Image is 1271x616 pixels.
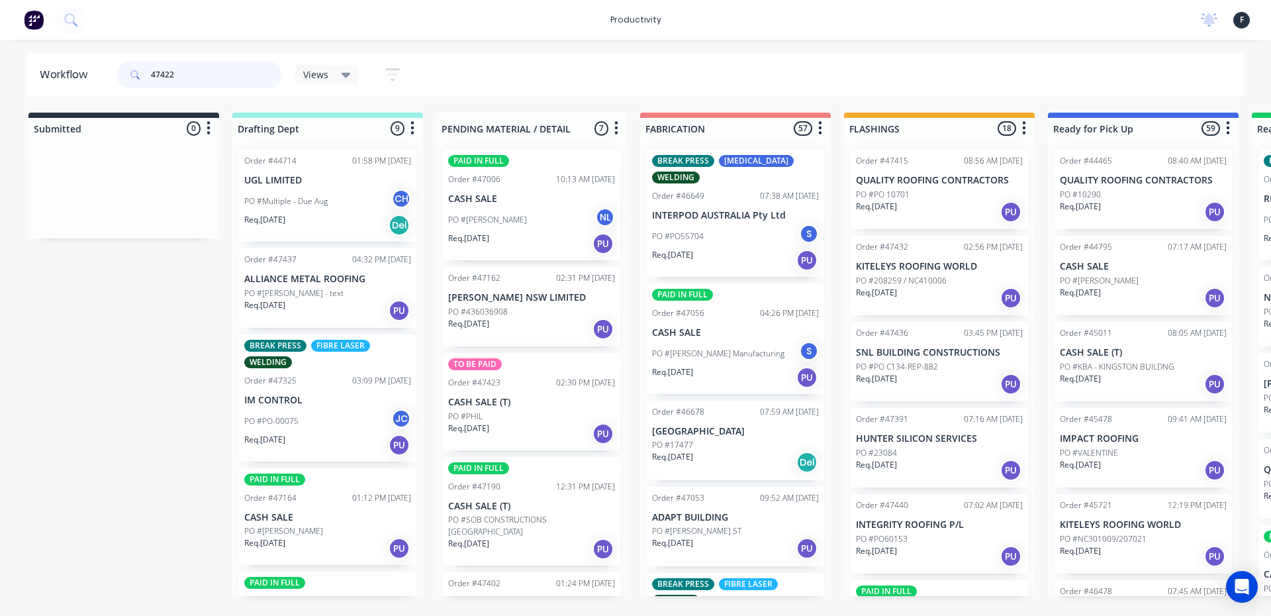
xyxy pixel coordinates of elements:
div: Order #47325 [244,375,297,387]
div: Del [389,215,410,236]
div: Order #47162 [448,272,500,284]
div: 07:59 AM [DATE] [760,406,819,418]
div: PAID IN FULL [448,155,509,167]
p: CASH SALE [244,512,411,523]
div: PU [592,233,614,254]
p: Req. [DATE] [244,434,285,446]
div: S [799,224,819,244]
div: PU [1204,374,1225,395]
div: 03:09 PM [DATE] [352,375,411,387]
div: PU [1204,460,1225,481]
div: Order #4743202:56 PM [DATE]KITELEYS ROOFING WORLDPO #208259 / NC410006Req.[DATE]PU [851,236,1028,315]
div: 07:38 AM [DATE] [760,190,819,202]
p: PO #VALENTINE [1060,447,1118,459]
p: PO #[PERSON_NAME] [448,214,527,226]
div: Order #47053 [652,492,704,504]
p: PO #10290 [1060,189,1101,201]
div: Order #47436 [856,327,908,339]
div: Order #4479507:17 AM [DATE]CASH SALEPO #[PERSON_NAME]Req.[DATE]PU [1055,236,1232,315]
p: Req. [DATE] [1060,201,1101,213]
div: Open Intercom Messenger [1226,571,1258,603]
input: Search for orders... [151,62,282,88]
p: CASH SALE (T) [448,501,615,512]
div: Order #47006 [448,174,500,185]
p: PO #PO C134-REP-882 [856,361,938,373]
div: Order #4744007:02 AM [DATE]INTEGRITY ROOFING P/LPO #PO60153Req.[DATE]PU [851,494,1028,574]
img: Factory [24,10,44,30]
span: Views [303,68,328,81]
p: PO #[PERSON_NAME] - text [244,287,344,299]
div: Order #4547809:41 AM [DATE]IMPACT ROOFINGPO #VALENTINEReq.[DATE]PU [1055,408,1232,488]
p: PO #[PERSON_NAME] [244,525,323,537]
div: 02:56 PM [DATE] [964,241,1023,253]
div: 07:02 AM [DATE] [964,499,1023,511]
div: Order #45721 [1060,499,1112,511]
p: KITELEYS ROOFING WORLD [856,261,1023,272]
div: PU [796,367,818,388]
div: Order #47304 [244,595,297,607]
p: PO #PO 10701 [856,189,910,201]
p: CASH SALE [652,327,819,338]
div: PU [1204,546,1225,567]
p: [GEOGRAPHIC_DATA] [652,426,819,437]
p: CASH SALE (T) [448,397,615,408]
p: CASH SALE (T) [1060,347,1227,358]
div: [MEDICAL_DATA] [719,155,794,167]
p: SNL BUILDING CONSTRUCTIONS [856,347,1023,358]
div: PU [796,250,818,271]
p: PO #23084 [856,447,897,459]
div: PU [389,300,410,321]
div: Order #4446508:40 AM [DATE]QUALITY ROOFING CONTRACTORSPO #10290Req.[DATE]PU [1055,150,1232,229]
p: Req. [DATE] [1060,459,1101,471]
p: ALLIANCE METAL ROOFING [244,274,411,285]
p: IM CONTROL [244,395,411,406]
p: Req. [DATE] [856,201,897,213]
div: 09:52 AM [DATE] [760,492,819,504]
div: JC [391,409,411,429]
div: TO BE PAIDOrder #4742302:30 PM [DATE]CASH SALE (T)PO #PHILReq.[DATE]PU [443,353,620,450]
div: Order #44714 [244,155,297,167]
p: PO #[PERSON_NAME] [1060,275,1139,287]
div: BREAK PRESS [244,340,306,352]
div: FIBRE LASER [311,340,370,352]
div: 12:19 PM [DATE] [1168,499,1227,511]
p: PO #208259 / NC410006 [856,275,947,287]
p: INTERPOD AUSTRALIA Pty Ltd [652,210,819,221]
div: Order #47391 [856,413,908,425]
p: QUALITY ROOFING CONTRACTORS [1060,175,1227,186]
div: 07:16 AM [DATE] [964,413,1023,425]
div: Order #4501108:05 AM [DATE]CASH SALE (T)PO #KBA - KINGSTON BUILDNGReq.[DATE]PU [1055,322,1232,401]
div: 01:58 PM [DATE] [352,155,411,167]
div: 02:31 PM [DATE] [556,272,615,284]
span: F [1240,14,1244,26]
div: Workflow [40,67,94,83]
p: HUNTER SILICON SERVICES [856,433,1023,444]
div: PAID IN FULL [244,474,305,486]
div: PAID IN FULLOrder #4719012:31 PM [DATE]CASH SALE (T)PO #SOB CONSTRUCTIONS [GEOGRAPHIC_DATA]Req.[D... [443,457,620,566]
div: PU [389,435,410,456]
p: Req. [DATE] [244,299,285,311]
div: 01:24 PM [DATE] [556,578,615,590]
div: WELDING [652,172,700,183]
div: CH [391,189,411,209]
div: PU [592,423,614,444]
p: Req. [DATE] [856,373,897,385]
div: 07:45 AM [DATE] [1168,586,1227,597]
div: Order #44465 [1060,155,1112,167]
div: 09:41 AM [DATE] [1168,413,1227,425]
p: Req. [DATE] [448,423,489,435]
div: WELDING [244,356,292,368]
div: Order #4471401:58 PM [DATE]UGL LIMITEDPO #Multiple - Due AugCHReq.[DATE]Del [239,150,416,242]
div: Order #4739107:16 AM [DATE]HUNTER SILICON SERVICESPO #23084Req.[DATE]PU [851,408,1028,488]
div: PAID IN FULL [244,577,305,589]
div: PU [389,538,410,559]
div: Del [796,452,818,473]
p: PO #PO60153 [856,533,908,545]
p: QUALITY ROOFING CONTRACTORS [856,175,1023,186]
div: BREAK PRESS [652,578,714,590]
p: PO #Multiple - Due Aug [244,195,328,207]
div: Order #47190 [448,481,500,493]
div: Order #44795 [1060,241,1112,253]
div: PAID IN FULLOrder #4716401:12 PM [DATE]CASH SALEPO #[PERSON_NAME]Req.[DATE]PU [239,468,416,566]
div: FIBRE LASER [719,578,778,590]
